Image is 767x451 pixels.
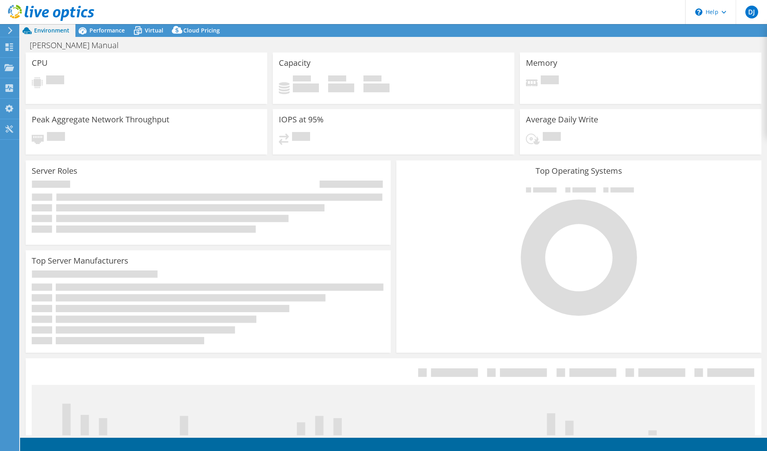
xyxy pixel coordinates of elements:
h3: Memory [526,59,557,67]
h3: Top Server Manufacturers [32,256,128,265]
span: Virtual [145,26,163,34]
h3: Peak Aggregate Network Throughput [32,115,169,124]
span: Environment [34,26,69,34]
h4: 0 GiB [328,83,354,92]
span: Cloud Pricing [183,26,220,34]
h4: 0 GiB [293,83,319,92]
span: DJ [745,6,758,18]
h3: CPU [32,59,48,67]
span: Pending [292,132,310,143]
h4: 0 GiB [363,83,390,92]
h3: Server Roles [32,167,77,175]
span: Used [293,75,311,83]
h3: IOPS at 95% [279,115,324,124]
h3: Top Operating Systems [402,167,755,175]
span: Total [363,75,381,83]
span: Pending [46,75,64,86]
h3: Average Daily Write [526,115,598,124]
h1: [PERSON_NAME] Manual [26,41,131,50]
span: Pending [47,132,65,143]
h3: Capacity [279,59,310,67]
span: Pending [543,132,561,143]
svg: \n [695,8,702,16]
span: Free [328,75,346,83]
span: Performance [89,26,125,34]
span: Pending [541,75,559,86]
